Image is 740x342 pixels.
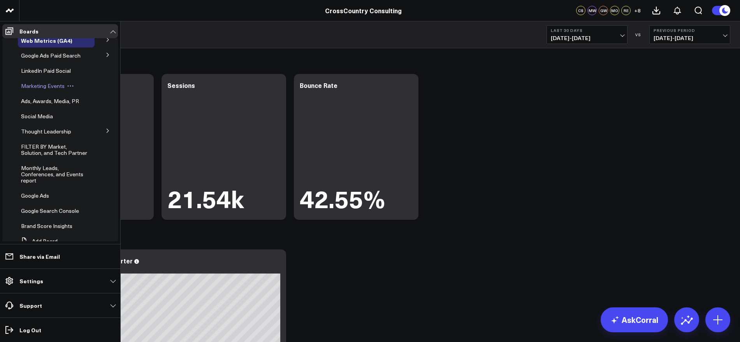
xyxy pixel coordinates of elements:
[21,97,79,105] span: Ads, Awards, Media, PR
[21,82,65,89] span: Marketing Events
[167,186,244,210] div: 21.54k
[551,28,623,33] b: Last 30 Days
[21,143,87,156] span: FILTER BY Market, Solution, and Tech Partner
[654,28,726,33] b: Previous Period
[2,323,118,337] a: Log Out
[21,192,49,199] span: Google Ads
[21,37,72,44] a: Web Metrics (GA4)
[19,253,60,260] p: Share via Email
[300,81,337,89] div: Bounce Rate
[599,6,608,15] div: GW
[21,68,71,74] a: LinkedIn Paid Social
[21,113,53,119] a: Social Media
[325,6,402,15] a: CrossCountry Consulting
[167,81,195,89] div: Sessions
[21,67,71,74] span: LinkedIn Paid Social
[631,32,645,37] div: VS
[21,144,88,156] a: FILTER BY Market, Solution, and Tech Partner
[21,52,81,59] span: Google Ads Paid Search
[18,234,58,248] button: Add Board
[21,128,71,135] span: Thought Leadership
[19,28,39,34] p: Boards
[601,307,668,332] a: AskCorral
[633,6,642,15] button: +8
[649,25,730,44] button: Previous Period[DATE]-[DATE]
[21,223,72,229] a: Brand Score Insights
[610,6,619,15] div: MO
[587,6,597,15] div: MW
[19,327,41,333] p: Log Out
[19,278,43,284] p: Settings
[21,207,79,214] span: Google Search Console
[21,164,83,184] span: Monthly Leads, Conferences, and Events report
[21,98,79,104] a: Ads, Awards, Media, PR
[576,6,585,15] div: CS
[21,222,72,230] span: Brand Score Insights
[654,35,726,41] span: [DATE] - [DATE]
[547,25,628,44] button: Last 30 Days[DATE]-[DATE]
[21,208,79,214] a: Google Search Console
[621,6,631,15] div: RE
[21,83,65,89] a: Marketing Events
[21,193,49,199] a: Google Ads
[21,165,88,184] a: Monthly Leads, Conferences, and Events report
[21,53,81,59] a: Google Ads Paid Search
[300,186,385,210] div: 42.55%
[21,112,53,120] span: Social Media
[551,35,623,41] span: [DATE] - [DATE]
[19,302,42,309] p: Support
[634,8,641,13] span: + 8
